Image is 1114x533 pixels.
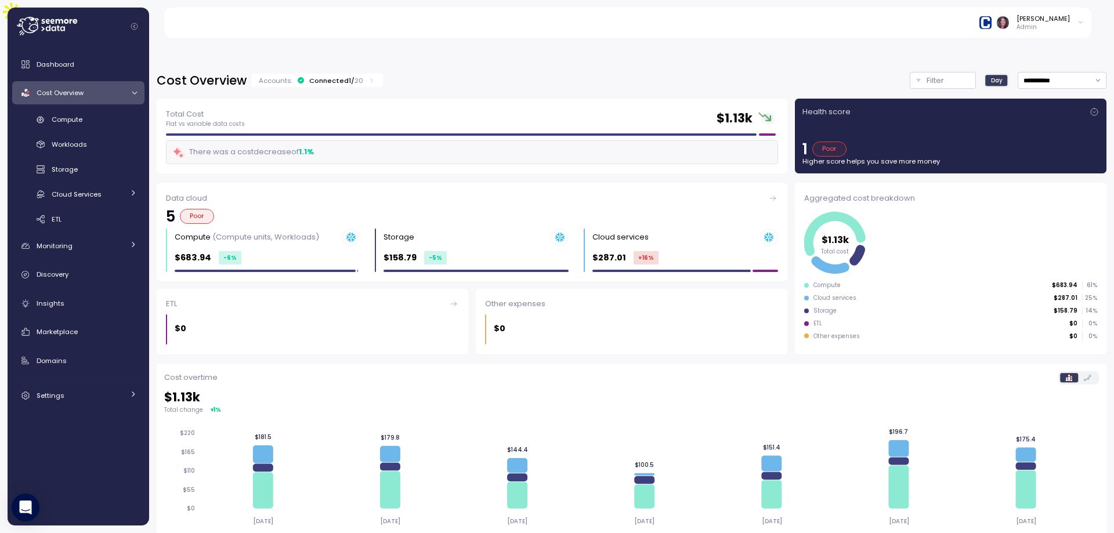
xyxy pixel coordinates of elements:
[12,135,144,154] a: Workloads
[802,106,851,118] p: Health score
[37,270,68,279] span: Discovery
[802,157,1099,166] p: Higher score helps you save more money
[424,251,447,264] div: -5 %
[1054,294,1077,302] p: $287.01
[910,72,976,89] button: Filter
[355,76,363,85] p: 20
[166,120,245,128] p: Flat vs variable data costs
[187,505,195,513] tspan: $0
[52,115,82,124] span: Compute
[384,231,414,243] div: Storage
[37,391,64,400] span: Settings
[507,446,527,454] tspan: $144.4
[309,76,363,85] div: Connected 1 /
[822,233,849,246] tspan: $1.13k
[166,298,459,310] div: ETL
[1069,320,1077,328] p: $0
[183,486,195,494] tspan: $55
[12,110,144,129] a: Compute
[1083,332,1097,340] p: 0 %
[717,110,753,127] h2: $ 1.13k
[253,517,273,525] tspan: [DATE]
[219,251,241,264] div: -6 %
[211,405,221,414] div: ▾
[180,209,214,224] div: Poor
[180,430,195,437] tspan: $220
[997,16,1009,28] img: ACg8ocLDuIZlR5f2kIgtapDwVC7yp445s3OgbrQTIAV7qYj8P05r5pI=s96-c
[12,209,144,229] a: ETL
[635,461,654,469] tspan: $100.5
[214,405,221,414] div: 1 %
[37,327,78,336] span: Marketplace
[1083,281,1097,289] p: 61 %
[763,444,780,451] tspan: $151.4
[12,263,144,287] a: Discovery
[212,231,319,242] p: (Compute units, Workloads)
[804,193,1097,204] div: Aggregated cost breakdown
[166,108,245,120] p: Total Cost
[1069,332,1077,340] p: $0
[37,88,84,97] span: Cost Overview
[259,76,292,85] p: Accounts:
[175,231,319,243] div: Compute
[802,142,808,157] p: 1
[52,165,78,174] span: Storage
[52,140,87,149] span: Workloads
[12,494,39,521] div: Open Intercom Messenger
[979,16,992,28] img: 68790be77cefade25b759eb0.PNG
[164,406,203,414] p: Total change
[1054,307,1077,315] p: $158.79
[12,349,144,372] a: Domains
[813,307,837,315] div: Storage
[1016,517,1036,525] tspan: [DATE]
[927,75,944,86] p: Filter
[813,332,860,340] div: Other expenses
[592,231,649,243] div: Cloud services
[821,247,849,255] tspan: Total cost
[813,281,841,289] div: Compute
[1016,436,1036,443] tspan: $175.4
[251,74,383,87] div: Accounts:Connected1/20
[12,384,144,407] a: Settings
[1083,294,1097,302] p: 25 %
[812,142,847,157] div: Poor
[813,294,856,302] div: Cloud services
[1017,14,1070,23] div: [PERSON_NAME]
[164,372,218,383] p: Cost overtime
[157,72,247,89] h2: Cost Overview
[172,146,314,159] div: There was a cost decrease of
[12,184,144,204] a: Cloud Services
[634,251,659,264] div: +16 %
[889,428,908,436] tspan: $196.7
[813,320,822,328] div: ETL
[1052,281,1077,289] p: $683.94
[37,299,64,308] span: Insights
[175,322,186,335] p: $0
[1083,307,1097,315] p: 14 %
[1083,320,1097,328] p: 0 %
[592,251,626,264] p: $287.01
[12,53,144,76] a: Dashboard
[12,234,144,258] a: Monitoring
[384,251,417,264] p: $158.79
[299,146,314,158] div: 1.1 %
[494,322,505,335] p: $0
[164,389,1099,406] h2: $ 1.13k
[157,289,468,354] a: ETL$0
[761,517,782,525] tspan: [DATE]
[380,517,400,525] tspan: [DATE]
[37,356,67,365] span: Domains
[127,22,142,31] button: Collapse navigation
[507,517,527,525] tspan: [DATE]
[166,209,175,224] p: 5
[37,60,74,69] span: Dashboard
[181,448,195,456] tspan: $165
[157,183,787,281] a: Data cloud5PoorCompute (Compute units, Workloads)$683.94-6%Storage $158.79-5%Cloud services $287....
[12,292,144,315] a: Insights
[37,241,73,251] span: Monitoring
[991,76,1003,85] span: Day
[381,434,400,441] tspan: $179.8
[12,320,144,343] a: Marketplace
[12,81,144,104] a: Cost Overview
